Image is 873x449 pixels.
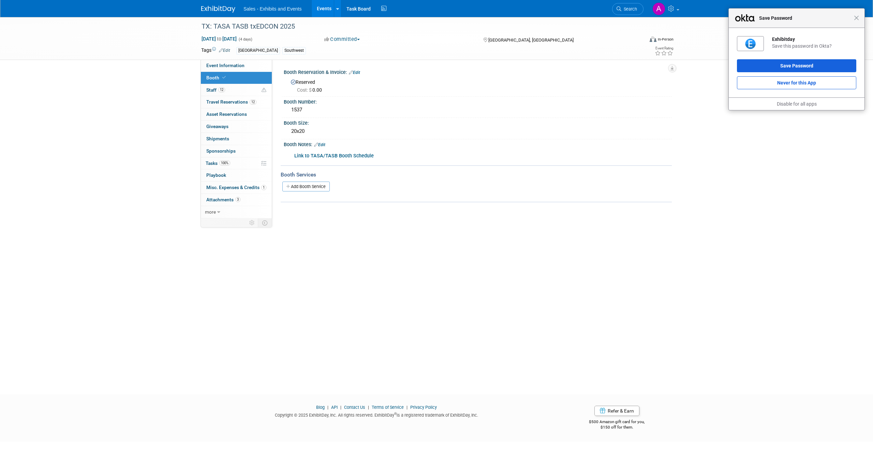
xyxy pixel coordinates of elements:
img: ExhibitDay [201,6,235,13]
a: API [331,405,338,410]
span: | [326,405,330,410]
div: Booth Reservation & Invoice: [284,67,672,76]
span: Cost: $ [297,87,312,93]
span: Sales - Exhibits and Events [243,6,301,12]
a: Travel Reservations12 [201,96,272,108]
div: TX: TASA TASB txEDCON 2025 [199,20,633,33]
span: | [366,405,371,410]
span: 0.00 [297,87,325,93]
span: Booth [206,75,227,80]
div: [GEOGRAPHIC_DATA] [236,47,280,54]
button: Never for this App [737,76,856,89]
span: 12 [218,87,225,92]
span: 12 [250,99,256,105]
span: to [216,36,222,42]
img: wAy4aAAAABklEQVQDAGTtJInGkJLrAAAAAElFTkSuQmCC [744,38,756,50]
a: Shipments [201,133,272,145]
a: Terms of Service [372,405,404,410]
span: Event Information [206,63,245,68]
a: Edit [349,70,360,75]
a: Tasks100% [201,157,272,169]
a: Giveaways [201,121,272,133]
div: Exhibitday [772,36,856,42]
button: Save Password [737,59,856,72]
div: Booth Services [281,171,672,179]
a: Playbook [201,169,272,181]
div: $500 Amazon gift card for you, [562,415,672,430]
a: Blog [316,405,325,410]
span: Tasks [206,160,230,166]
span: Attachments [206,197,240,202]
td: Toggle Event Tabs [258,218,272,227]
span: | [339,405,343,410]
div: 20x20 [289,126,667,137]
a: Staff12 [201,84,272,96]
span: Sponsorships [206,148,236,154]
div: Booth Notes: [284,139,672,148]
a: Misc. Expenses & Credits1 [201,182,272,193]
a: Refer & Earn [594,406,639,416]
img: Format-Inperson.png [650,36,656,42]
div: Save this password in Okta? [772,43,856,49]
td: Tags [201,47,230,55]
span: Playbook [206,172,226,178]
a: Edit [314,142,325,147]
span: [DATE] [DATE] [201,36,237,42]
span: Potential Scheduling Conflict -- at least one attendee is tagged in another overlapping event. [262,87,266,93]
span: more [205,209,216,215]
span: Misc. Expenses & Credits [206,185,266,190]
span: Travel Reservations [206,99,256,105]
a: Event Information [201,60,272,72]
span: Staff [206,87,225,93]
span: | [405,405,409,410]
div: Reserved [289,77,667,93]
span: 3 [235,197,240,202]
a: Search [612,3,643,15]
div: 1537 [289,105,667,115]
a: Disable for all apps [777,101,817,107]
div: $150 off for them. [562,424,672,430]
a: Booth [201,72,272,84]
div: In-Person [657,37,674,42]
a: Link to TASA/TASB Booth Schedule [294,153,374,159]
span: Giveaways [206,124,228,129]
span: (4 days) [238,37,252,42]
a: Privacy Policy [410,405,437,410]
span: Search [621,6,637,12]
a: Add Booth Service [282,182,330,191]
span: [GEOGRAPHIC_DATA], [GEOGRAPHIC_DATA] [488,37,574,43]
span: Save Password [756,14,854,22]
a: Attachments3 [201,194,272,206]
div: Event Rating [655,47,673,50]
div: Booth Number: [284,97,672,105]
a: more [201,206,272,218]
div: Event Format [603,35,674,46]
img: Albert Martinez [652,2,665,15]
span: Asset Reservations [206,111,247,117]
div: Booth Size: [284,118,672,126]
button: Committed [322,36,362,43]
div: Copyright © 2025 ExhibitDay, Inc. All rights reserved. ExhibitDay is a registered trademark of Ex... [201,411,552,418]
a: Sponsorships [201,145,272,157]
span: Shipments [206,136,229,141]
a: Edit [219,48,230,53]
td: Personalize Event Tab Strip [246,218,258,227]
sup: ® [394,412,397,416]
span: 1 [261,185,266,190]
span: Close [854,15,859,20]
div: Southwest [282,47,306,54]
i: Booth reservation complete [222,76,226,79]
span: 100% [219,160,230,166]
a: Contact Us [344,405,365,410]
a: Asset Reservations [201,108,272,120]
